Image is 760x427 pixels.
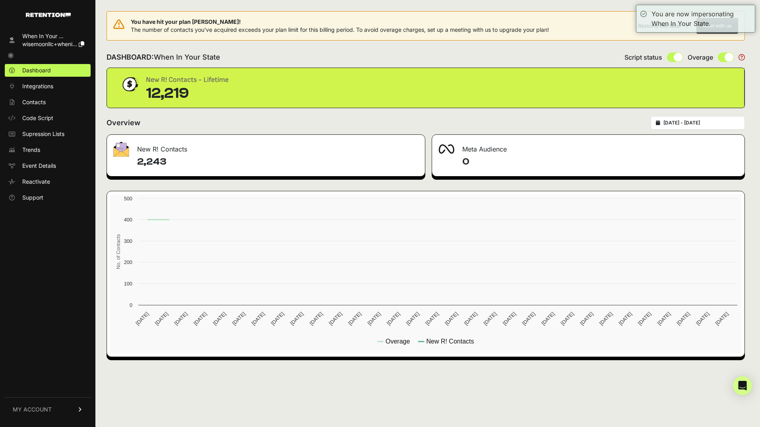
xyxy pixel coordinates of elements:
[113,142,129,157] img: fa-envelope-19ae18322b30453b285274b1b8af3d052b27d846a4fbe8435d1a52b978f639a2.png
[173,311,188,326] text: [DATE]
[438,144,454,154] img: fa-meta-2f981b61bb99beabf952f7030308934f19ce035c18b003e963880cc3fabeebb7.png
[134,311,150,326] text: [DATE]
[131,26,549,33] span: The number of contacts you've acquired exceeds your plan limit for this billing period. To avoid ...
[22,114,53,122] span: Code Script
[130,302,132,308] text: 0
[154,53,220,61] span: When In Your State
[733,376,752,395] div: Open Intercom Messenger
[231,311,246,326] text: [DATE]
[22,82,53,90] span: Integrations
[124,281,132,287] text: 100
[695,311,710,326] text: [DATE]
[432,135,744,159] div: Meta Audience
[120,74,140,94] img: dollar-coin-05c43ed7efb7bc0c12610022525b4bbbb207c7efeef5aecc26f025e68dcafac9.png
[714,311,730,326] text: [DATE]
[22,41,77,47] span: wisemoonllc+wheni...
[250,311,266,326] text: [DATE]
[269,311,285,326] text: [DATE]
[328,311,343,326] text: [DATE]
[22,98,46,106] span: Contacts
[22,178,50,186] span: Reactivate
[124,196,132,202] text: 500
[124,259,132,265] text: 200
[462,155,738,168] h4: 0
[366,311,382,326] text: [DATE]
[386,311,401,326] text: [DATE]
[212,311,227,326] text: [DATE]
[637,311,652,326] text: [DATE]
[426,338,474,345] text: New R! Contacts
[107,52,220,63] h2: DASHBOARD:
[5,397,91,421] a: MY ACCOUNT
[107,117,140,128] h2: Overview
[5,30,91,50] a: When In Your ... wisemoonllc+wheni...
[598,311,614,326] text: [DATE]
[5,64,91,77] a: Dashboard
[617,311,633,326] text: [DATE]
[115,234,121,269] text: No. of Contacts
[146,74,229,85] div: New R! Contacts - Lifetime
[651,9,751,28] div: You are now impersonating When In Your State.
[560,311,575,326] text: [DATE]
[146,85,229,101] div: 12,219
[22,130,64,138] span: Supression Lists
[22,162,56,170] span: Event Details
[579,311,594,326] text: [DATE]
[5,112,91,124] a: Code Script
[386,338,410,345] text: Overage
[5,96,91,109] a: Contacts
[656,311,672,326] text: [DATE]
[688,52,713,62] span: Overage
[124,217,132,223] text: 400
[521,311,536,326] text: [DATE]
[463,311,479,326] text: [DATE]
[131,18,549,26] span: You have hit your plan [PERSON_NAME]!
[5,191,91,204] a: Support
[154,311,169,326] text: [DATE]
[424,311,440,326] text: [DATE]
[22,66,51,74] span: Dashboard
[13,406,52,413] span: MY ACCOUNT
[540,311,556,326] text: [DATE]
[22,32,84,40] div: When In Your ...
[5,128,91,140] a: Supression Lists
[22,146,40,154] span: Trends
[26,13,71,17] img: Retention.com
[405,311,421,326] text: [DATE]
[635,19,692,33] button: Remind me later
[5,144,91,156] a: Trends
[444,311,459,326] text: [DATE]
[5,80,91,93] a: Integrations
[308,311,324,326] text: [DATE]
[289,311,304,326] text: [DATE]
[482,311,498,326] text: [DATE]
[624,52,662,62] span: Script status
[192,311,208,326] text: [DATE]
[675,311,691,326] text: [DATE]
[5,159,91,172] a: Event Details
[137,155,419,168] h4: 2,243
[124,238,132,244] text: 300
[22,194,43,202] span: Support
[347,311,363,326] text: [DATE]
[5,175,91,188] a: Reactivate
[502,311,517,326] text: [DATE]
[107,135,425,159] div: New R! Contacts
